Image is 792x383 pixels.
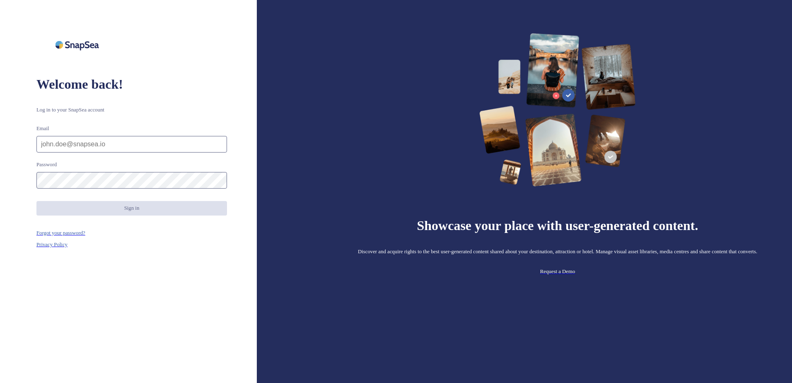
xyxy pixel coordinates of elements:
[36,36,119,53] img: SnapSea Logo
[540,267,575,275] a: Request a Demo
[417,218,698,233] h2: Showcase your place with user-generated content.
[36,107,227,113] span: Log in to your SnapSea account
[36,162,57,168] span: Password
[36,201,227,216] button: Sign in
[36,242,68,247] span: Privacy Policy
[36,230,85,236] span: Forgot your password?
[36,229,227,236] a: Forgot your password?
[540,269,575,274] span: Request a Demo
[36,126,49,132] span: Email
[358,249,757,255] span: Discover and acquire rights to the best user-generated content shared about your destination, att...
[36,136,227,153] input: john.doe@snapsea.io
[479,33,635,187] img: 63b42ca75bacad526042e722_Group%20154-p-800.png
[36,240,227,248] a: Privacy Policy
[36,77,227,92] h2: Welcome back!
